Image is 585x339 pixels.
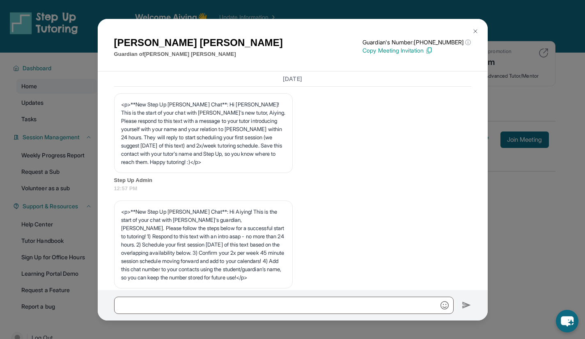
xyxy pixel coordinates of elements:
img: Copy Icon [425,47,433,54]
p: <p>**New Step Up [PERSON_NAME] Chat**: Hi Aiying! This is the start of your chat with [PERSON_NAM... [121,208,286,281]
p: Guardian's Number: [PHONE_NUMBER] [362,38,471,46]
img: Send icon [462,300,471,310]
p: Guardian of [PERSON_NAME] [PERSON_NAME] [114,50,283,58]
span: 12:57 PM [114,184,471,193]
p: <p>**New Step Up [PERSON_NAME] Chat**: Hi [PERSON_NAME]! This is the start of your chat with [PER... [121,100,286,166]
span: Step Up Admin [114,176,471,184]
img: Close Icon [472,28,479,35]
span: ⓘ [465,38,471,46]
p: Copy Meeting Invitation [362,46,471,55]
h1: [PERSON_NAME] [PERSON_NAME] [114,35,283,50]
h3: [DATE] [114,75,471,83]
button: chat-button [556,310,578,332]
img: Emoji [440,301,449,309]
